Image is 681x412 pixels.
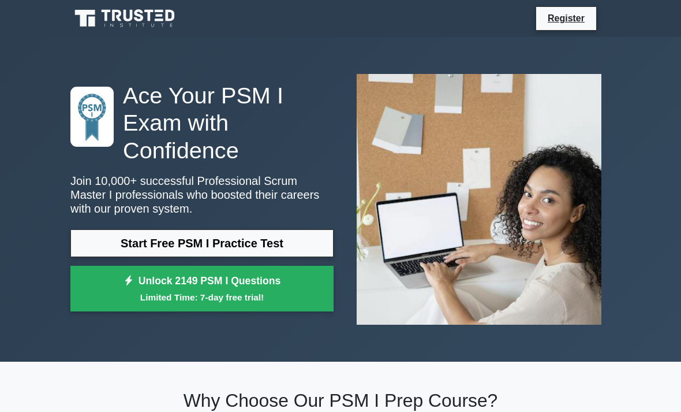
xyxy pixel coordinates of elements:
[70,266,334,312] a: Unlock 2149 PSM I QuestionsLimited Time: 7-day free trial!
[70,82,334,165] h1: Ace Your PSM I Exam with Confidence
[70,229,334,257] a: Start Free PSM I Practice Test
[70,174,334,216] p: Join 10,000+ successful Professional Scrum Master I professionals who boosted their careers with ...
[85,291,319,304] small: Limited Time: 7-day free trial!
[541,11,592,25] a: Register
[70,389,611,411] h2: Why Choose Our PSM I Prep Course?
